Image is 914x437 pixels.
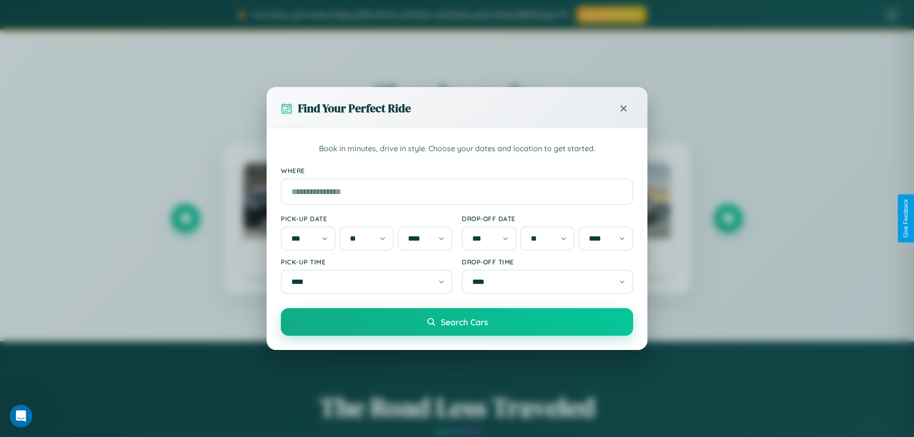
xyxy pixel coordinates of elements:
label: Drop-off Date [462,214,633,223]
h3: Find Your Perfect Ride [298,100,411,116]
span: Search Cars [441,317,488,327]
label: Drop-off Time [462,258,633,266]
label: Pick-up Time [281,258,452,266]
label: Where [281,166,633,175]
p: Book in minutes, drive in style. Choose your dates and location to get started. [281,143,633,155]
label: Pick-up Date [281,214,452,223]
button: Search Cars [281,308,633,336]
